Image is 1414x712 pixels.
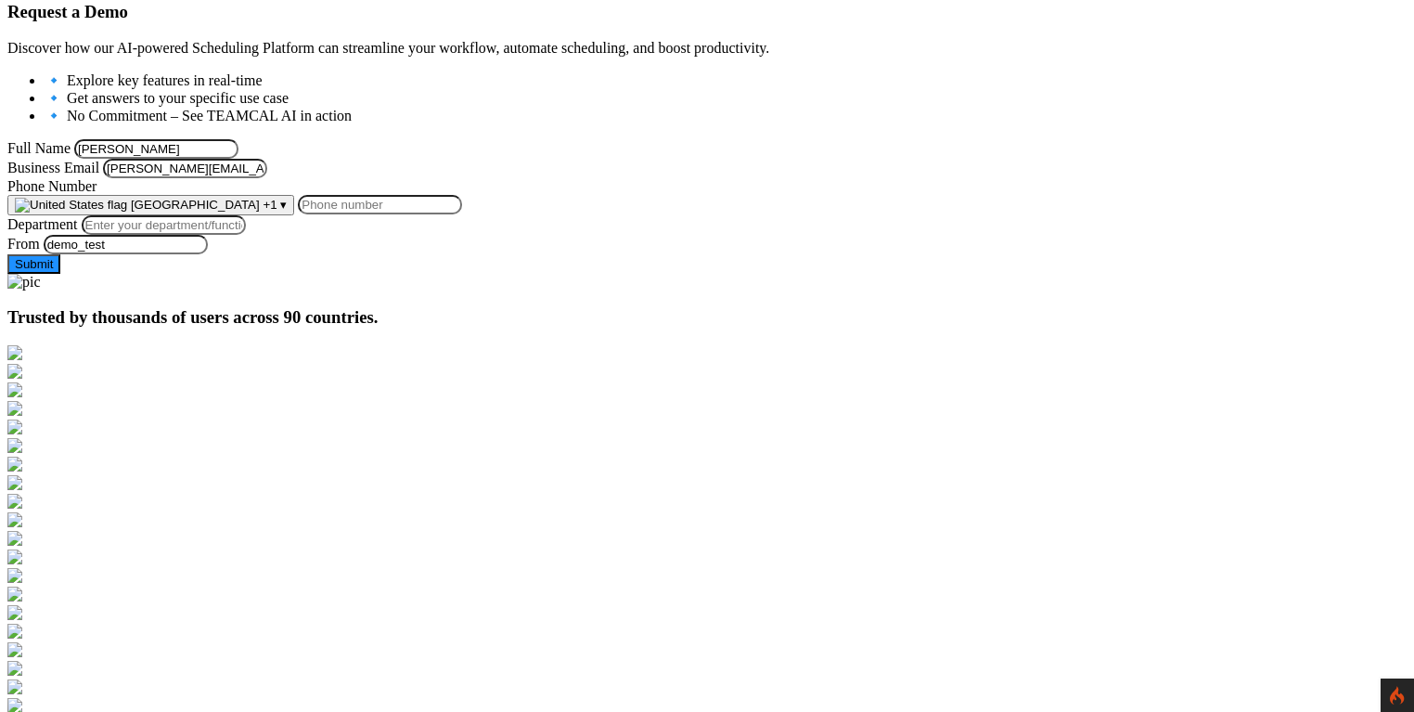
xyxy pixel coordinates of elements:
img: https-careerpluscanada.com-.png [7,438,22,453]
li: 🔹 Get answers to your specific use case [45,89,1407,107]
span: [GEOGRAPHIC_DATA] [131,198,260,212]
img: https-appsolve.com-%E2%80%931.png [7,401,22,416]
img: https-mastercloser.com-.png [7,661,22,676]
span: ▾ [280,198,287,212]
button: [GEOGRAPHIC_DATA] +1 ▾ [7,195,294,215]
img: pic [7,274,41,291]
h3: Request a Demo [7,2,1407,22]
img: https-web.de-.png [7,568,22,583]
label: Department [7,216,78,232]
li: 🔹 No Commitment – See TEAMCAL AI in action [45,107,1407,124]
span: +1 [263,198,276,212]
img: http-supreme.co.in-%E2%80%931.png [7,364,22,379]
p: Discover how our AI-powered Scheduling Platform can streamline your workflow, automate scheduling... [7,40,1407,57]
label: Full Name [7,140,71,156]
input: Enter your department/function [82,215,246,235]
img: https-aquabubbler.com.au-.png [7,512,22,527]
input: Name must only contain letters and spaces [74,139,238,159]
img: https-mateuscorp.com-.png [7,680,22,694]
label: From [7,236,40,252]
img: https-www.portland.gov-.png [7,420,22,434]
input: Enter your email [103,159,267,178]
img: https-backofficestaffingsolutions.com-.png [7,494,22,509]
img: https-www.be.ch-de-start.html.png [7,457,22,472]
li: 🔹 Explore key features in real-time [45,71,1407,89]
img: https-biotech-net.com-.png [7,475,22,490]
label: Phone Number [7,178,96,194]
img: https-ample.co.in-.png [7,382,22,397]
input: Phone number [298,195,462,214]
img: http-den-ev.de-.png [7,345,22,360]
img: United States flag [15,198,127,213]
label: Business Email [7,160,99,175]
h3: Trusted by thousands of users across 90 countries. [7,307,1407,328]
img: https-izinga.co-%E2%80%931.png [7,642,22,657]
img: https-conexo.casa-.png [7,550,22,564]
img: https-ipresence.jp-.png [7,624,22,639]
img: https-codete.com-.png [7,531,22,546]
button: Submit [7,254,60,274]
img: https-www.stellantis-fs.com-.png [7,587,22,602]
img: https-inservicetelecom.com-.png [7,605,22,620]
